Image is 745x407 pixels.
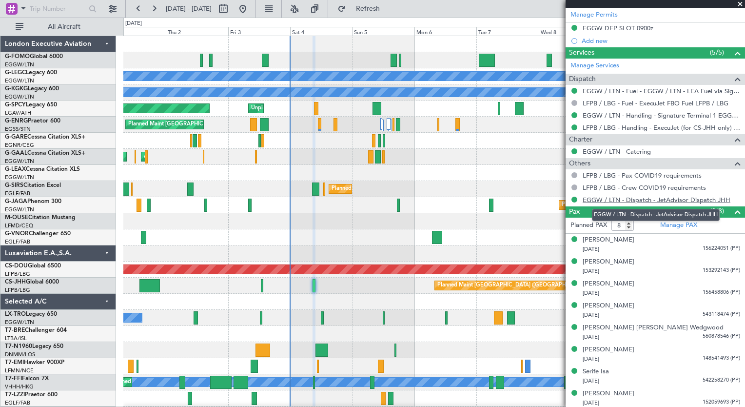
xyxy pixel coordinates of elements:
[5,286,30,294] a: LFPB/LBG
[5,238,30,245] a: EGLF/FAB
[583,87,740,95] a: EGGW / LTN - Fuel - EGGW / LTN - LEA Fuel via Signature in EGGW
[569,74,596,85] span: Dispatch
[30,1,86,16] input: Trip Number
[583,367,609,377] div: Serife Isa
[5,70,57,76] a: G-LEGCLegacy 600
[703,398,740,407] span: 152059693 (PP)
[583,99,728,107] a: LFPB / LBG - Fuel - ExecuJet FBO Fuel LFPB / LBG
[703,332,740,341] span: 560878546 (PP)
[5,206,34,213] a: EGGW/LTN
[348,5,389,12] span: Refresh
[583,333,599,341] span: [DATE]
[5,392,58,398] a: T7-LZZIPraetor 600
[5,344,32,349] span: T7-N1960
[166,4,212,13] span: [DATE] - [DATE]
[5,134,85,140] a: G-GARECessna Citation XLS+
[5,367,34,374] a: LFMN/NCE
[228,27,290,36] div: Fri 3
[5,344,63,349] a: T7-N1960Legacy 650
[570,61,619,71] a: Manage Services
[5,392,25,398] span: T7-LZZI
[5,54,30,60] span: G-FOMO
[125,20,142,28] div: [DATE]
[5,383,34,390] a: VHHH/HKG
[583,323,724,333] div: [PERSON_NAME] [PERSON_NAME] Wedgwood
[5,215,28,221] span: M-OUSE
[583,24,653,32] div: EGGW DEP SLOT 0900z
[583,183,706,192] a: LFPB / LBG - Crew COVID19 requirements
[5,166,26,172] span: G-LEAX
[5,279,59,285] a: CS-JHHGlobal 6000
[5,190,30,197] a: EGLF/FAB
[583,399,599,407] span: [DATE]
[144,149,200,164] div: AOG Maint Dusseldorf
[5,61,34,68] a: EGGW/LTN
[5,134,27,140] span: G-GARE
[562,198,715,212] div: Planned Maint [GEOGRAPHIC_DATA] ([GEOGRAPHIC_DATA])
[703,266,740,275] span: 153292143 (PP)
[583,267,599,275] span: [DATE]
[583,345,634,355] div: [PERSON_NAME]
[333,1,392,17] button: Refresh
[5,222,33,229] a: LFMD/CEQ
[539,27,601,36] div: Wed 8
[703,354,740,363] span: 148541493 (PP)
[11,19,106,35] button: All Aircraft
[5,263,61,269] a: CS-DOUGlobal 6500
[5,360,64,366] a: T7-EMIHawker 900XP
[583,279,634,289] div: [PERSON_NAME]
[414,27,476,36] div: Mon 6
[5,158,34,165] a: EGGW/LTN
[570,10,618,20] a: Manage Permits
[582,37,740,45] div: Add new
[583,311,599,319] span: [DATE]
[5,70,26,76] span: G-LEGC
[5,231,29,237] span: G-VNOR
[569,158,590,169] span: Others
[5,150,27,156] span: G-GAAL
[5,311,26,317] span: LX-TRO
[5,118,28,124] span: G-ENRG
[5,279,26,285] span: CS-JHH
[251,101,351,116] div: Unplanned Maint [GEOGRAPHIC_DATA]
[570,221,607,230] label: Planned PAX
[5,360,24,366] span: T7-EMI
[5,174,34,181] a: EGGW/LTN
[104,27,166,36] div: Wed 1
[5,150,85,156] a: G-GAALCessna Citation XLS+
[5,215,76,221] a: M-OUSECitation Mustang
[5,86,59,92] a: G-KGKGLegacy 600
[166,27,228,36] div: Thu 2
[583,196,730,204] a: EGGW / LTN - Dispatch - JetAdvisor Dispatch JHH
[703,310,740,319] span: 543118474 (PP)
[703,244,740,253] span: 156224051 (PP)
[583,389,634,399] div: [PERSON_NAME]
[5,335,27,342] a: LTBA/ISL
[703,288,740,297] span: 156458806 (PP)
[5,231,71,237] a: G-VNORChallenger 650
[583,171,702,180] a: LFPB / LBG - Pax COVID19 requirements
[583,147,651,156] a: EGGW / LTN - Catering
[5,102,26,108] span: G-SPCY
[437,278,591,293] div: Planned Maint [GEOGRAPHIC_DATA] ([GEOGRAPHIC_DATA])
[583,111,740,120] a: EGGW / LTN - Handling - Signature Terminal 1 EGGW / LTN
[5,166,80,172] a: G-LEAXCessna Citation XLS
[569,47,594,59] span: Services
[583,355,599,363] span: [DATE]
[352,27,414,36] div: Sun 5
[5,399,30,407] a: EGLF/FAB
[5,118,60,124] a: G-ENRGPraetor 600
[5,142,34,149] a: EGNR/CEG
[5,54,63,60] a: G-FOMOGlobal 6000
[583,289,599,297] span: [DATE]
[583,235,634,245] div: [PERSON_NAME]
[5,199,61,204] a: G-JAGAPhenom 300
[5,376,49,382] a: T7-FFIFalcon 7X
[583,123,740,132] a: LFPB / LBG - Handling - ExecuJet (for CS-JHH only) LFPB / LBG
[5,319,34,326] a: EGGW/LTN
[569,206,580,218] span: Pax
[290,27,352,36] div: Sat 4
[5,183,61,188] a: G-SIRSCitation Excel
[5,93,34,101] a: EGGW/LTN
[569,134,592,145] span: Charter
